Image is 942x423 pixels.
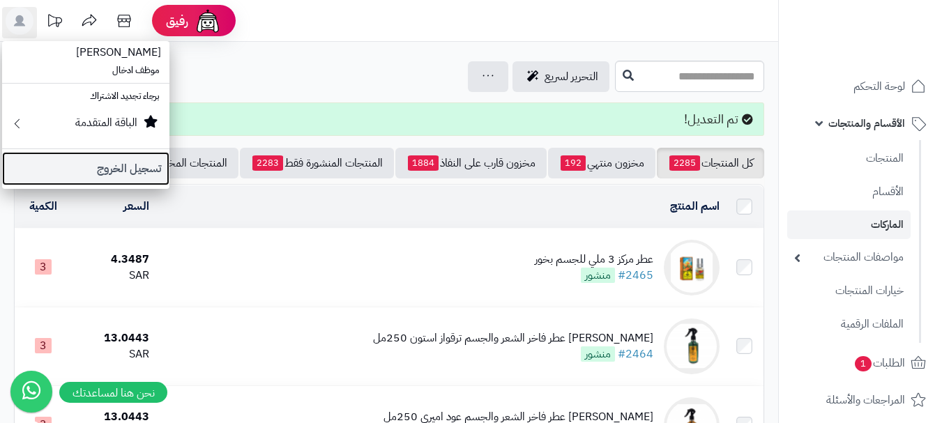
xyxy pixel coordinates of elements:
li: برجاء تجديد الاشتراك [2,86,169,107]
span: التحرير لسريع [545,68,598,85]
a: المنتجات [787,144,911,174]
a: السعر [123,198,149,215]
a: مخزون منتهي192 [548,148,655,178]
span: [PERSON_NAME] [68,36,169,69]
a: كل المنتجات2285 [657,148,764,178]
span: 192 [561,155,586,171]
a: الكمية [29,198,57,215]
span: رفيق [166,13,188,29]
li: موظف ادخال [2,61,169,81]
a: تحديثات المنصة [37,7,72,38]
div: [PERSON_NAME] عطر فاخر الشعر والجسم ترقواز استون 250مل [373,330,653,346]
div: 13.0443 [77,330,149,346]
span: لوحة التحكم [853,77,905,96]
span: 2283 [252,155,283,171]
a: الباقة المتقدمة [2,107,169,146]
span: المراجعات والأسئلة [826,390,905,410]
div: 4.3487 [77,252,149,268]
img: logo-2.png [847,39,929,68]
div: تم التعديل! [14,102,764,136]
a: مخزون قارب على النفاذ1884 [395,148,547,178]
span: الأقسام والمنتجات [828,114,905,133]
span: 1884 [408,155,439,171]
span: الطلبات [853,353,905,373]
img: عطر مركز 3 ملي للجسم بخور [664,240,720,295]
a: الملفات الرقمية [787,309,911,339]
a: المنتجات المنشورة فقط2283 [240,148,394,178]
span: منشور [581,268,615,283]
a: الأقسام [787,177,911,207]
a: تسجيل الخروج [2,152,169,185]
a: الماركات [787,210,911,239]
div: عطر مركز 3 ملي للجسم بخور [535,252,653,268]
a: لوحة التحكم [787,70,934,103]
a: الطلبات1 [787,346,934,380]
div: SAR [77,346,149,362]
a: مواصفات المنتجات [787,243,911,272]
span: 1 [855,356,872,371]
a: المراجعات والأسئلة [787,383,934,417]
a: خيارات المنتجات [787,276,911,306]
span: 3 [35,259,52,275]
span: 2285 [669,155,700,171]
a: المنتجات المخفية فقط2 [102,148,238,178]
span: منشور [581,346,615,362]
a: #2464 [618,346,653,362]
img: ai-face.png [194,7,222,35]
small: الباقة المتقدمة [75,114,137,131]
a: #2465 [618,267,653,284]
a: اسم المنتج [670,198,720,215]
div: SAR [77,268,149,284]
a: التحرير لسريع [512,61,609,92]
img: السرتي عطر فاخر الشعر والجسم ترقواز استون 250مل [664,318,720,374]
span: 3 [35,338,52,353]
